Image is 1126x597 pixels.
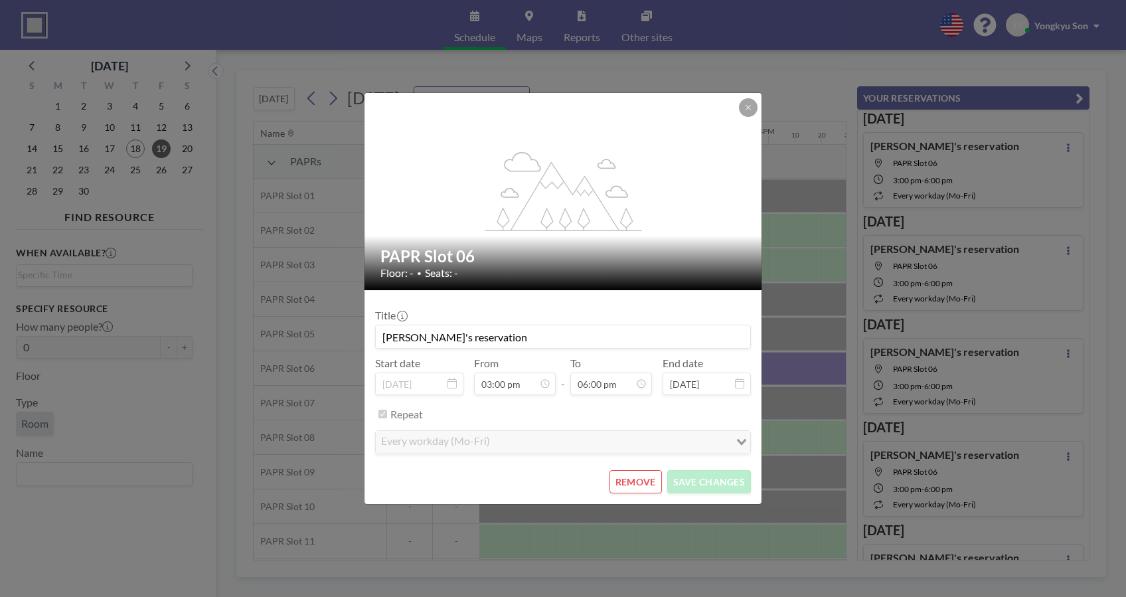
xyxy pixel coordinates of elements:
[425,266,458,280] span: Seats: -
[609,470,662,493] button: REMOVE
[375,357,420,370] label: Start date
[380,246,747,266] h2: PAPR Slot 06
[494,434,728,451] input: Search for option
[474,357,499,370] label: From
[376,431,750,454] div: Search for option
[390,408,423,421] label: Repeat
[378,434,493,451] span: every workday (Mo-Fri)
[380,266,414,280] span: Floor: -
[663,357,703,370] label: End date
[570,357,581,370] label: To
[417,268,422,278] span: •
[561,361,565,390] span: -
[376,325,750,348] input: (No title)
[667,470,751,493] button: SAVE CHANGES
[485,151,642,230] g: flex-grow: 1.2;
[375,309,406,322] label: Title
